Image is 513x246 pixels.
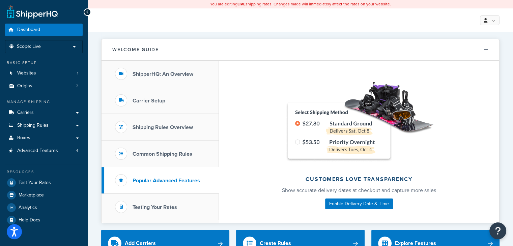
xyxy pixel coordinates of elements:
h3: Popular Advanced Features [133,178,200,184]
h3: Carrier Setup [133,98,165,104]
span: Dashboard [17,27,40,33]
span: Shipping Rules [17,123,49,128]
div: Basic Setup [5,60,83,66]
li: Origins [5,80,83,92]
span: Boxes [17,135,30,141]
a: Marketplace [5,189,83,201]
h2: Welcome Guide [112,47,159,52]
span: Websites [17,70,36,76]
a: Advanced Features4 [5,145,83,157]
a: Boxes [5,132,83,144]
p: Show accurate delivery dates at checkout and capture more sales [264,186,454,195]
span: 2 [76,83,78,89]
a: Carriers [5,106,83,119]
a: Origins2 [5,80,83,92]
h3: Shipping Rules Overview [133,124,193,130]
button: Welcome Guide [102,39,499,61]
h3: Common Shipping Rules [133,151,192,157]
img: Customers love transparency [283,77,435,162]
span: Origins [17,83,32,89]
span: Scope: Live [17,44,41,50]
li: Websites [5,67,83,80]
a: Enable Delivery Date & Time [325,198,393,209]
span: 4 [76,148,78,154]
span: Help Docs [19,217,40,223]
div: Resources [5,169,83,175]
span: Advanced Features [17,148,58,154]
a: Help Docs [5,214,83,226]
div: Manage Shipping [5,99,83,105]
button: Open Resource Center [489,222,506,239]
span: Carriers [17,110,34,116]
h2: Customers love transparency [264,176,454,182]
a: Websites1 [5,67,83,80]
span: 1 [77,70,78,76]
a: Dashboard [5,24,83,36]
span: Analytics [19,205,37,211]
h3: Testing Your Rates [133,204,177,210]
b: LIVE [237,1,246,7]
li: Advanced Features [5,145,83,157]
h3: ShipperHQ: An Overview [133,71,193,77]
span: Test Your Rates [19,180,51,186]
span: Marketplace [19,192,44,198]
a: Test Your Rates [5,177,83,189]
a: Analytics [5,202,83,214]
a: Shipping Rules [5,119,83,132]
